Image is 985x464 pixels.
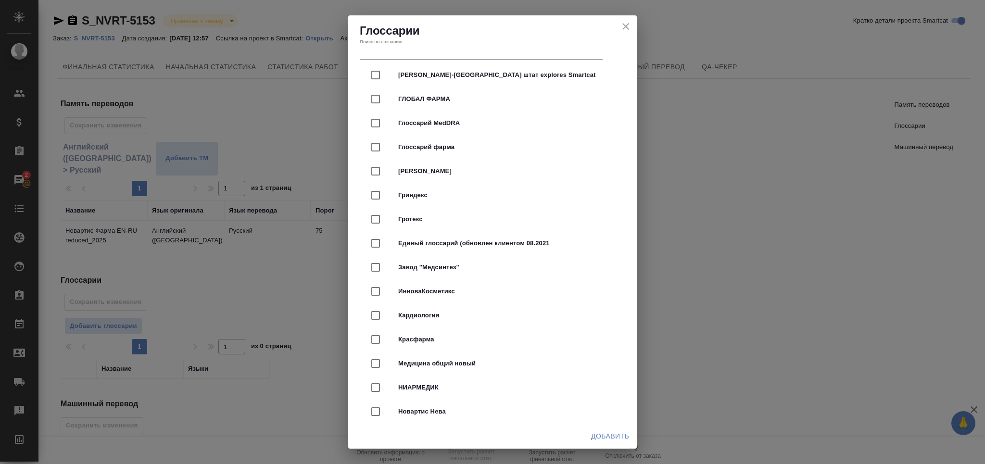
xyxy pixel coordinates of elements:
[364,207,621,231] div: Гротекс
[364,279,621,303] div: ИнноваКосметикс
[364,351,621,376] div: Медицина общий новый
[398,70,614,80] span: [PERSON_NAME]-[GEOGRAPHIC_DATA] штат explores Smartcat
[398,94,614,104] span: ГЛОБАЛ ФАРМА
[587,427,633,445] button: Добавить
[398,263,614,272] span: Завод "Медсинтез"
[398,407,614,416] span: Новартис Нева
[398,359,614,368] span: Медицина общий новый
[619,19,633,34] button: close
[398,214,614,224] span: Гротекс
[398,190,614,200] span: Гриндекс
[398,142,614,152] span: Глоссарий фарма
[364,400,621,424] div: Новартис Нева
[364,159,621,183] div: [PERSON_NAME]
[360,39,403,44] label: Поиск по названию
[398,238,614,248] span: Единый глоссарий (обновлен клиентом 08.2021
[398,118,614,128] span: Глоссарий MedDRA
[364,183,621,207] div: Гриндекс
[364,63,621,87] div: [PERSON_NAME]-[GEOGRAPHIC_DATA] штат explores Smartcat
[398,383,614,392] span: НИАРМЕДИК
[398,166,614,176] span: [PERSON_NAME]
[398,287,614,296] span: ИнноваКосметикс
[364,327,621,351] div: Красфарма
[364,111,621,135] div: Глоссарий MedDRA
[364,255,621,279] div: Завод "Медсинтез"
[360,23,625,38] h2: Глоссарии
[364,135,621,159] div: Глоссарий фарма
[591,430,629,442] span: Добавить
[364,87,621,111] div: ГЛОБАЛ ФАРМА
[364,376,621,400] div: НИАРМЕДИК
[398,335,614,344] span: Красфарма
[364,303,621,327] div: Кардиология
[398,311,614,320] span: Кардиология
[364,231,621,255] div: Единый глоссарий (обновлен клиентом 08.2021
